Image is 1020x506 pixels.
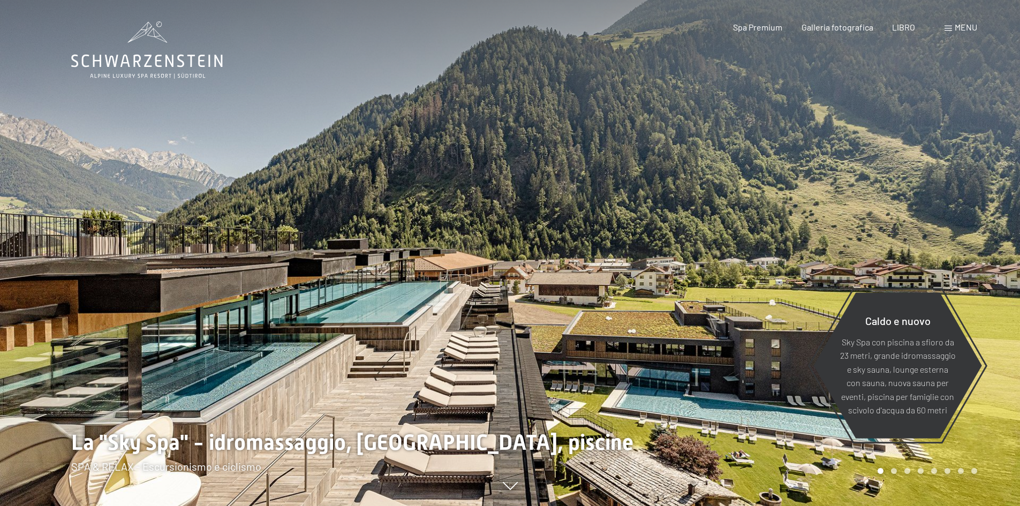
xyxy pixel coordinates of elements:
font: Sky Spa con piscina a sfioro da 23 metri, grande idromassaggio e sky sauna, lounge esterna con sa... [840,336,956,415]
div: Carosello Pagina 7 [958,468,964,474]
font: Caldo e nuovo [865,314,931,327]
div: Pagina 3 della giostra [904,468,910,474]
a: Caldo e nuovo Sky Spa con piscina a sfioro da 23 metri, grande idromassaggio e sky sauna, lounge ... [813,292,983,439]
font: menu [955,22,977,32]
div: Paginazione carosello [874,468,977,474]
div: Pagina 8 della giostra [971,468,977,474]
a: Spa Premium [733,22,782,32]
div: Carosello Pagina 2 [891,468,897,474]
div: Pagina 6 della giostra [945,468,950,474]
div: Pagina 4 del carosello [918,468,924,474]
a: Galleria fotografica [802,22,873,32]
div: Pagina Carosello 1 (Diapositiva corrente) [878,468,883,474]
div: Pagina 5 della giostra [931,468,937,474]
a: LIBRO [892,22,915,32]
